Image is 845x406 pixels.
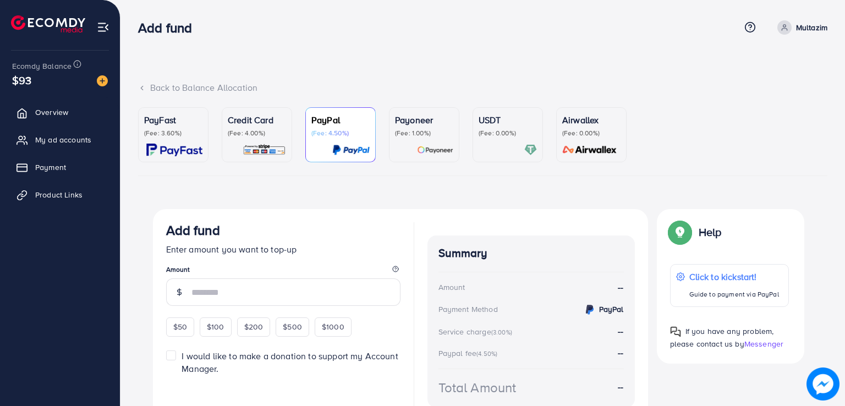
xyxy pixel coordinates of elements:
span: My ad accounts [35,134,91,145]
span: Messenger [744,338,783,349]
p: (Fee: 3.60%) [144,129,202,138]
p: Enter amount you want to top-up [166,243,400,256]
span: Ecomdy Balance [12,61,72,72]
legend: Amount [166,265,400,278]
strong: -- [618,381,623,393]
span: $93 [12,72,31,88]
a: Product Links [8,184,112,206]
div: Service charge [438,326,515,337]
img: card [417,144,453,156]
span: Overview [35,107,68,118]
p: Airwallex [562,113,621,127]
h4: Summary [438,246,624,260]
p: (Fee: 1.00%) [395,129,453,138]
img: logo [11,15,85,32]
p: USDT [479,113,537,127]
span: Payment [35,162,66,173]
p: PayPal [311,113,370,127]
div: Paypal fee [438,348,501,359]
div: Amount [438,282,465,293]
img: menu [97,21,109,34]
img: card [524,144,537,156]
p: Payoneer [395,113,453,127]
p: Credit Card [228,113,286,127]
span: $200 [244,321,264,332]
span: $100 [207,321,224,332]
a: Payment [8,156,112,178]
strong: -- [618,347,623,359]
strong: -- [618,281,623,294]
p: (Fee: 4.50%) [311,129,370,138]
small: (4.50%) [476,349,497,358]
span: I would like to make a donation to support my Account Manager. [182,350,398,375]
img: image [97,75,108,86]
p: (Fee: 4.00%) [228,129,286,138]
p: Click to kickstart! [689,270,779,283]
p: Guide to payment via PayPal [689,288,779,301]
img: card [559,144,621,156]
p: Multazim [796,21,827,34]
a: Overview [8,101,112,123]
strong: -- [618,325,623,337]
a: Multazim [773,20,827,35]
img: card [243,144,286,156]
p: (Fee: 0.00%) [479,129,537,138]
span: If you have any problem, please contact us by [670,326,774,349]
small: (3.00%) [491,328,512,337]
h3: Add fund [166,222,220,238]
strong: PayPal [599,304,624,315]
img: Popup guide [670,222,690,242]
img: Popup guide [670,326,681,337]
div: Payment Method [438,304,498,315]
p: Help [699,226,722,239]
div: Back to Balance Allocation [138,81,827,94]
img: image [806,367,839,400]
p: PayFast [144,113,202,127]
a: My ad accounts [8,129,112,151]
span: $50 [173,321,187,332]
span: $500 [283,321,302,332]
span: $1000 [322,321,344,332]
img: card [332,144,370,156]
img: credit [583,303,596,316]
span: Product Links [35,189,83,200]
p: (Fee: 0.00%) [562,129,621,138]
div: Total Amount [438,378,517,397]
h3: Add fund [138,20,201,36]
img: card [146,144,202,156]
